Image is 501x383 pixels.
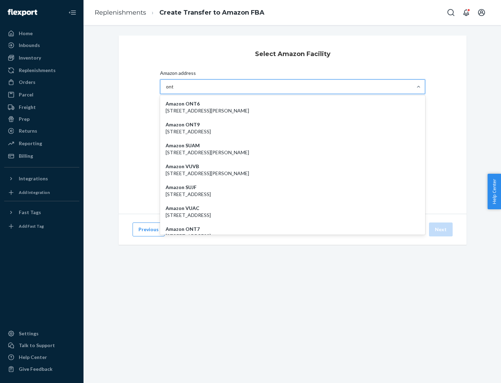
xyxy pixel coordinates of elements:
[4,65,79,76] a: Replenishments
[4,138,79,149] a: Reporting
[166,212,420,219] p: [STREET_ADDRESS]
[4,28,79,39] a: Home
[4,207,79,218] button: Fast Tags
[255,49,331,58] h3: Select Amazon Facility
[4,40,79,51] a: Inbounds
[166,142,200,148] strong: Amazon SUAM
[19,354,47,361] div: Help Center
[19,54,41,61] div: Inventory
[19,153,33,159] div: Billing
[166,233,420,240] p: [STREET_ADDRESS]
[4,77,79,88] a: Orders
[19,342,55,349] div: Talk to Support
[4,328,79,339] a: Settings
[19,330,39,337] div: Settings
[8,9,37,16] img: Flexport logo
[19,366,53,373] div: Give Feedback
[4,221,79,232] a: Add Fast Tag
[159,9,264,16] a: Create Transfer to Amazon FBA
[89,2,270,23] ol: breadcrumbs
[4,89,79,100] a: Parcel
[166,163,199,169] strong: Amazon VUVB
[4,173,79,184] button: Integrations
[166,170,420,177] p: [STREET_ADDRESS][PERSON_NAME]
[4,364,79,375] button: Give Feedback
[4,352,79,363] a: Help Center
[19,175,48,182] div: Integrations
[19,223,44,229] div: Add Fast Tag
[487,174,501,209] button: Help Center
[166,83,174,90] input: Amazon addressAmazon ONT6[STREET_ADDRESS][PERSON_NAME]Amazon ONT9[STREET_ADDRESS]Amazon SUAM[STRE...
[166,128,420,135] p: [STREET_ADDRESS]
[166,101,200,107] strong: Amazon ONT6
[19,67,56,74] div: Replenishments
[4,187,79,198] a: Add Integration
[166,205,199,211] strong: Amazon VUAC
[4,114,79,125] a: Prep
[133,222,165,236] button: Previous
[19,116,30,123] div: Prep
[475,6,488,19] button: Open account menu
[459,6,473,19] button: Open notifications
[19,79,35,86] div: Orders
[19,91,33,98] div: Parcel
[19,127,37,134] div: Returns
[166,149,420,156] p: [STREET_ADDRESS][PERSON_NAME]
[166,191,420,198] p: [STREET_ADDRESS]
[4,102,79,113] a: Freight
[4,125,79,136] a: Returns
[444,6,458,19] button: Open Search Box
[19,209,41,216] div: Fast Tags
[65,6,79,19] button: Close Navigation
[4,52,79,63] a: Inventory
[4,340,79,351] a: Talk to Support
[166,107,420,114] p: [STREET_ADDRESS][PERSON_NAME]
[166,122,200,127] strong: Amazon ONT9
[429,222,453,236] button: Next
[4,150,79,162] a: Billing
[19,140,42,147] div: Reporting
[19,104,36,111] div: Freight
[160,70,196,79] span: Amazon address
[19,30,33,37] div: Home
[19,42,40,49] div: Inbounds
[19,189,50,195] div: Add Integration
[95,9,146,16] a: Replenishments
[166,184,197,190] strong: Amazon SUJF
[166,226,200,232] strong: Amazon ONT7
